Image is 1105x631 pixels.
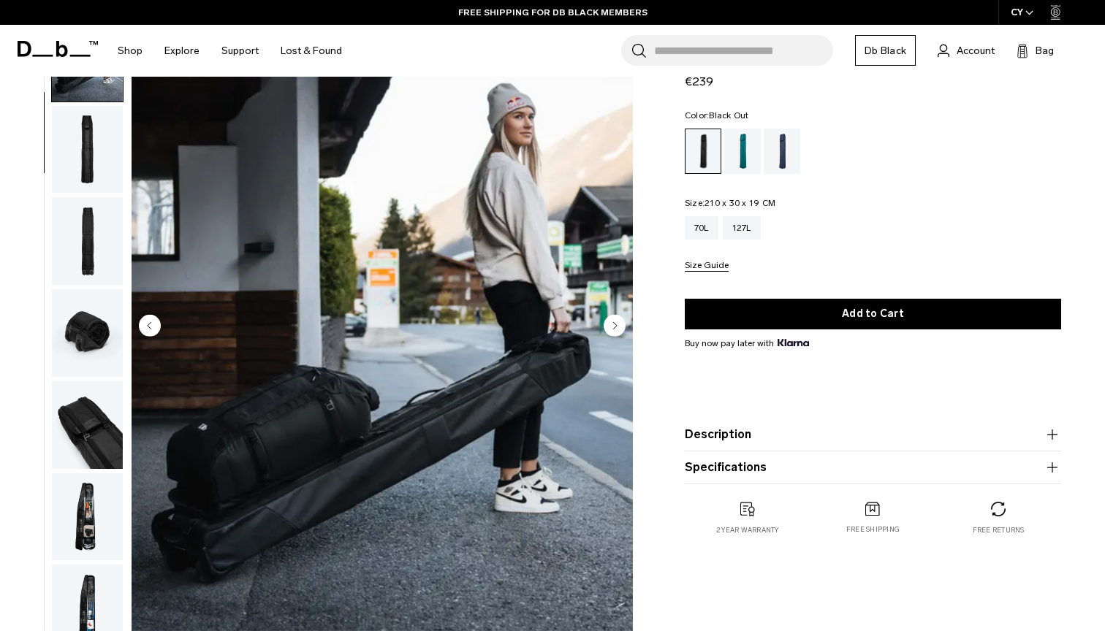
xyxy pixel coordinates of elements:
[685,426,1061,443] button: Description
[973,525,1025,535] p: Free returns
[685,129,721,174] a: Black Out
[118,25,143,77] a: Shop
[778,339,809,346] img: {"height" => 20, "alt" => "Klarna"}
[52,381,123,469] img: Snow Roller 70L Black Out
[52,473,123,561] img: Snow Roller 70L Black Out
[723,216,761,240] a: 127L
[164,25,200,77] a: Explore
[705,198,775,208] span: 210 x 30 x 19 CM
[52,106,123,194] img: Snow Roller 70L Black Out
[764,129,800,174] a: Blue Hour
[458,6,648,19] a: FREE SHIPPING FOR DB BLACK MEMBERS
[716,525,779,535] p: 2 year warranty
[957,43,995,58] span: Account
[846,524,900,535] p: Free shipping
[685,216,718,240] a: 70L
[1036,43,1054,58] span: Bag
[51,288,124,378] button: Snow Roller 70L Black Out
[938,42,995,59] a: Account
[724,129,761,174] a: Midnight Teal
[685,74,713,88] span: €239
[51,473,124,562] button: Snow Roller 70L Black Out
[685,261,729,272] button: Size Guide
[855,35,916,66] a: Db Black
[107,25,353,77] nav: Main Navigation
[51,105,124,194] button: Snow Roller 70L Black Out
[685,199,775,207] legend: Size:
[685,111,749,120] legend: Color:
[51,196,124,286] button: Snow Roller 70L Black Out
[685,337,809,350] span: Buy now pay later with
[221,25,259,77] a: Support
[139,314,161,339] button: Previous slide
[52,289,123,377] img: Snow Roller 70L Black Out
[685,299,1061,329] button: Add to Cart
[709,110,748,121] span: Black Out
[281,25,342,77] a: Lost & Found
[52,197,123,285] img: Snow Roller 70L Black Out
[604,314,626,339] button: Next slide
[51,380,124,470] button: Snow Roller 70L Black Out
[1017,42,1054,59] button: Bag
[685,459,1061,476] button: Specifications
